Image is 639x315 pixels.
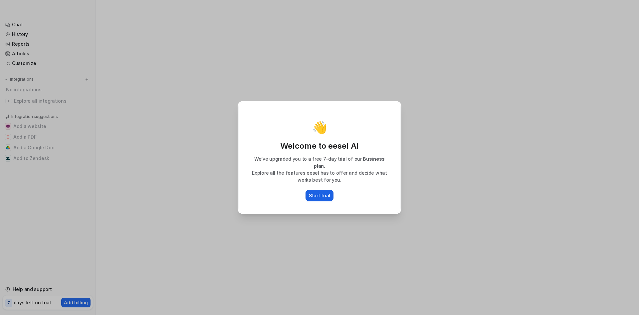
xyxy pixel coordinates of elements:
p: Explore all the features eesel has to offer and decide what works best for you. [245,169,394,183]
p: Start trial [309,192,330,199]
button: Start trial [306,190,333,201]
p: Welcome to eesel AI [245,141,394,151]
p: 👋 [312,121,327,134]
p: We’ve upgraded you to a free 7-day trial of our [245,155,394,169]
